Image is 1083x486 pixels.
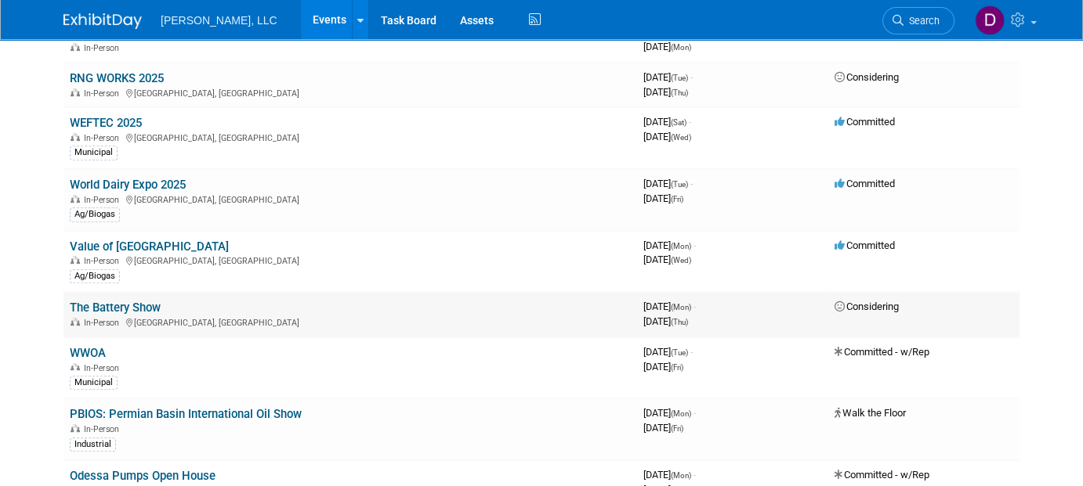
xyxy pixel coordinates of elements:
span: [DATE] [643,301,696,312]
span: [DATE] [643,422,683,434]
span: [DATE] [643,116,691,128]
span: Considering [835,71,899,83]
span: [DATE] [643,193,683,204]
span: (Thu) [671,318,688,326]
img: In-Person Event [71,88,80,96]
img: In-Person Event [71,256,80,264]
span: - [690,178,693,189]
span: (Mon) [671,242,691,250]
a: World Dairy Expo 2025 [70,178,186,192]
span: (Tue) [671,74,688,82]
div: Municipal [70,376,118,390]
span: In-Person [84,424,124,434]
span: Search [904,15,940,27]
span: (Thu) [671,88,688,97]
span: Committed [835,116,895,128]
span: (Sat) [671,118,686,127]
div: [GEOGRAPHIC_DATA], [GEOGRAPHIC_DATA] [70,86,631,99]
span: In-Person [84,256,124,266]
span: - [689,116,691,128]
span: Considering [835,301,899,312]
span: In-Person [84,88,124,99]
a: PBIOS: Permian Basin International Oil Show [70,407,302,421]
span: In-Person [84,363,124,373]
a: Odessa Pumps Open House [70,469,216,483]
img: Drew Vollbrecht [975,5,1005,35]
span: In-Person [84,133,124,143]
span: (Fri) [671,424,683,433]
span: - [690,71,693,83]
div: Ag/Biogas [70,207,120,221]
div: [GEOGRAPHIC_DATA], [GEOGRAPHIC_DATA] [70,315,631,328]
span: - [694,301,696,312]
span: (Wed) [671,256,691,265]
span: [DATE] [643,254,691,265]
span: - [694,469,696,481]
span: (Fri) [671,363,683,372]
span: - [694,239,696,251]
span: [DATE] [643,469,696,481]
div: [GEOGRAPHIC_DATA], [GEOGRAPHIC_DATA] [70,254,631,266]
span: (Mon) [671,43,691,52]
img: In-Person Event [71,424,80,432]
a: RNG WORKS 2025 [70,71,164,85]
img: In-Person Event [71,318,80,326]
span: Committed [835,239,895,251]
a: Value of [GEOGRAPHIC_DATA] [70,239,229,254]
span: [DATE] [643,86,688,98]
span: (Tue) [671,348,688,357]
div: Municipal [70,146,118,160]
img: In-Person Event [71,43,80,51]
div: Industrial [70,437,116,452]
span: - [694,407,696,419]
span: (Mon) [671,303,691,311]
span: [DATE] [643,41,691,52]
span: Walk the Floor [835,407,906,419]
span: In-Person [84,318,124,328]
span: Committed - w/Rep [835,346,929,358]
span: Committed [835,178,895,189]
span: Committed - w/Rep [835,469,929,481]
img: In-Person Event [71,363,80,371]
span: (Mon) [671,409,691,418]
div: [GEOGRAPHIC_DATA], [GEOGRAPHIC_DATA] [70,131,631,143]
span: [PERSON_NAME], LLC [161,14,277,27]
span: [DATE] [643,239,696,251]
span: (Mon) [671,471,691,480]
span: In-Person [84,195,124,205]
span: (Tue) [671,180,688,189]
span: - [690,346,693,358]
span: [DATE] [643,131,691,142]
img: In-Person Event [71,195,80,203]
a: The Battery Show [70,301,161,315]
span: [DATE] [643,407,696,419]
div: Ag/Biogas [70,269,120,283]
img: ExhibitDay [63,13,142,29]
div: [GEOGRAPHIC_DATA], [GEOGRAPHIC_DATA] [70,193,631,205]
a: Search [882,7,954,34]
span: (Wed) [671,133,691,142]
span: In-Person [84,43,124,53]
span: [DATE] [643,315,688,327]
span: (Fri) [671,195,683,203]
span: [DATE] [643,178,693,189]
span: [DATE] [643,361,683,373]
span: [DATE] [643,71,693,83]
a: WEFTEC 2025 [70,116,142,130]
img: In-Person Event [71,133,80,141]
span: [DATE] [643,346,693,358]
a: WWOA [70,346,106,360]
